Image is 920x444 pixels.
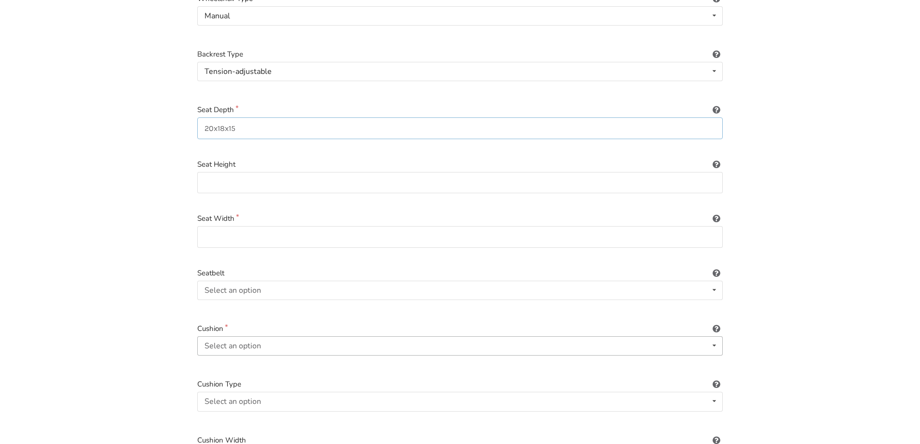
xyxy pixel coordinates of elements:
div: Select an option [204,398,261,405]
div: Tension-adjustable [204,68,272,75]
label: Seat Depth [197,104,723,115]
div: Manual [204,12,230,20]
label: Seat Height [197,159,723,170]
label: Cushion Type [197,379,723,390]
label: Seat Width [197,213,723,224]
label: Backrest Type [197,49,723,60]
div: Select an option [204,286,261,294]
div: Select an option [204,342,261,350]
label: Cushion [197,323,723,334]
label: Seatbelt [197,268,723,279]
